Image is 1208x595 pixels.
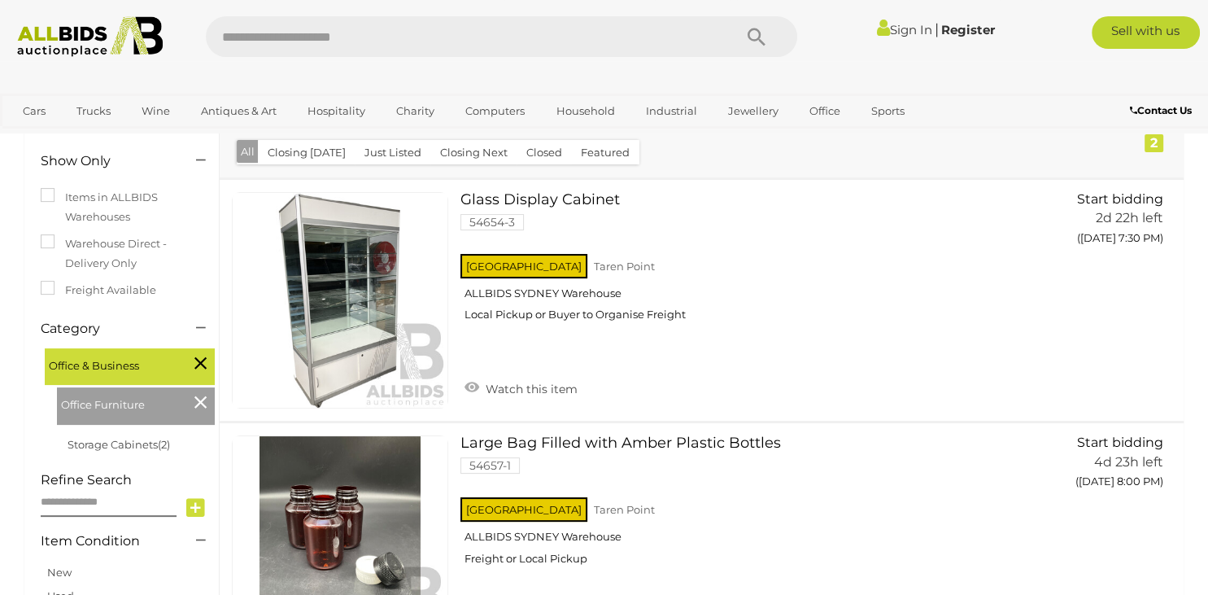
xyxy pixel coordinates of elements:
b: Contact Us [1130,104,1192,116]
span: Watch this item [482,382,578,396]
button: Closing Next [430,140,517,165]
span: | [935,20,939,38]
span: Office & Business [49,352,171,375]
a: Wine [131,98,181,125]
a: Charity [386,98,445,125]
a: Large Bag Filled with Amber Plastic Bottles 54657-1 [GEOGRAPHIC_DATA] Taren Point ALLBIDS SYDNEY ... [473,435,1010,578]
a: New [47,566,72,579]
div: 2 [1145,134,1163,152]
a: Start bidding 4d 23h left ([DATE] 8:00 PM) [1036,435,1168,497]
a: Start bidding 2d 22h left ([DATE] 7:30 PM) [1036,192,1168,254]
h4: Item Condition [41,534,172,549]
a: Hospitality [297,98,376,125]
span: Start bidding [1077,435,1163,450]
button: Closed [517,140,572,165]
a: Industrial [635,98,708,125]
a: Cars [12,98,56,125]
a: Household [545,98,625,125]
a: Register [941,22,995,37]
label: Warehouse Direct - Delivery Only [41,234,203,273]
span: Start bidding [1077,191,1163,207]
a: Contact Us [1130,102,1196,120]
button: Just Listed [355,140,431,165]
button: Featured [571,140,639,165]
a: Trucks [66,98,121,125]
a: Office [799,98,851,125]
a: [GEOGRAPHIC_DATA] [12,125,149,152]
a: Sell with us [1092,16,1201,49]
span: (2) [158,438,170,451]
a: Sports [861,98,915,125]
a: Antiques & Art [190,98,287,125]
h4: Show Only [41,154,172,168]
a: Jewellery [717,98,789,125]
img: Allbids.com.au [9,16,172,57]
a: Glass Display Cabinet 54654-3 [GEOGRAPHIC_DATA] Taren Point ALLBIDS SYDNEY Warehouse Local Pickup... [473,192,1010,335]
button: Closing [DATE] [258,140,355,165]
button: Search [716,16,797,57]
a: Watch this item [460,375,582,400]
label: Freight Available [41,281,156,300]
h4: Refine Search [41,473,215,488]
a: Computers [455,98,535,125]
a: Sign In [877,22,932,37]
h4: Category [41,322,172,336]
button: All [237,140,259,164]
label: Items in ALLBIDS Warehouses [41,188,203,226]
span: Office Furniture [61,392,183,414]
a: Storage Cabinets(2) [68,438,170,451]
